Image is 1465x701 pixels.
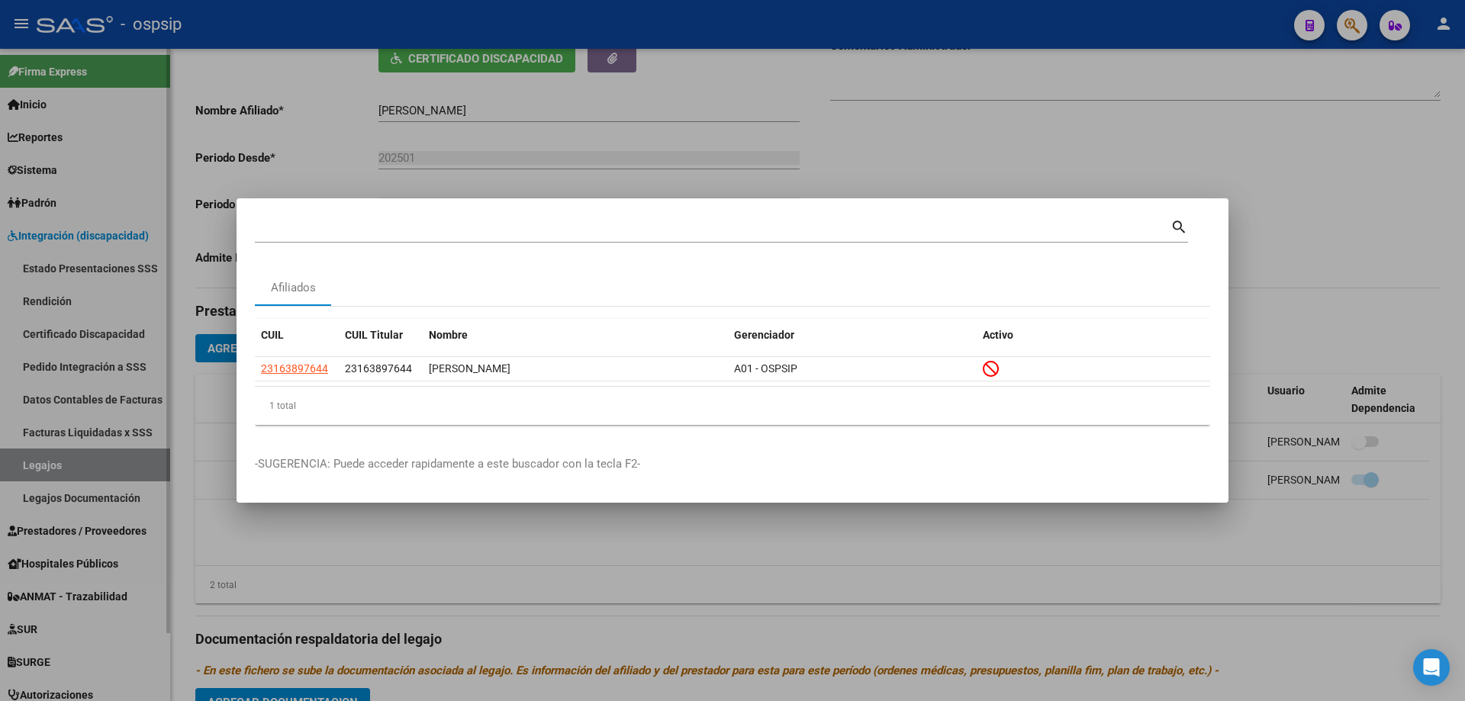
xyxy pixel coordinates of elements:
[1413,649,1450,686] div: Open Intercom Messenger
[345,362,412,375] span: 23163897644
[255,387,1210,425] div: 1 total
[983,329,1013,341] span: Activo
[423,319,728,352] datatable-header-cell: Nombre
[734,329,794,341] span: Gerenciador
[734,362,797,375] span: A01 - OSPSIP
[429,360,722,378] div: [PERSON_NAME]
[255,455,1210,473] p: -SUGERENCIA: Puede acceder rapidamente a este buscador con la tecla F2-
[429,329,468,341] span: Nombre
[339,319,423,352] datatable-header-cell: CUIL Titular
[728,319,977,352] datatable-header-cell: Gerenciador
[1170,217,1188,235] mat-icon: search
[345,329,403,341] span: CUIL Titular
[255,319,339,352] datatable-header-cell: CUIL
[261,329,284,341] span: CUIL
[271,279,316,297] div: Afiliados
[261,362,328,375] span: 23163897644
[977,319,1210,352] datatable-header-cell: Activo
